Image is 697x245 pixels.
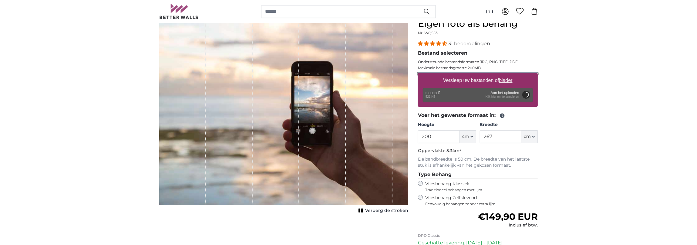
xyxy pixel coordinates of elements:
button: cm [460,130,476,143]
legend: Type Behang [418,171,538,179]
span: Verberg de stroken [365,208,408,214]
label: Hoogte [418,122,476,128]
p: Maximale bestandsgrootte 200MB. [418,66,538,70]
div: 1 of 1 [159,18,408,215]
span: cm [462,134,469,140]
p: De bandbreedte is 50 cm. De breedte van het laatste stuk is afhankelijk van het gekozen formaat. [418,156,538,168]
u: blader [499,78,512,83]
button: cm [521,130,538,143]
span: 31 beoordelingen [448,41,490,46]
p: Oppervlakte: [418,148,538,154]
span: Eenvoudig behangen zonder extra lijm [425,202,538,206]
button: Verberg de stroken [357,206,408,215]
legend: Voer het gewenste formaat in: [418,112,538,119]
span: Traditioneel behangen met lijm [425,188,527,192]
p: Ondersteunde bestandsformaten JPG, PNG, TIFF, PDF. [418,60,538,64]
label: Versleep uw bestanden of [441,74,515,87]
span: 4.32 stars [418,41,448,46]
button: (nl) [481,6,498,17]
label: Vliesbehang Klassiek [425,181,527,192]
h1: Eigen foto als behang [418,18,538,29]
div: Inclusief btw. [478,222,538,228]
img: Betterwalls [159,4,199,19]
legend: Bestand selecteren [418,49,538,57]
span: Nr. WQ553 [418,31,438,35]
span: €149,90 EUR [478,211,538,222]
label: Breedte [480,122,538,128]
span: cm [524,134,531,140]
p: DPD Classic [418,233,538,238]
span: 5.34m² [446,148,461,153]
label: Vliesbehang Zelfklevend [425,195,538,206]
